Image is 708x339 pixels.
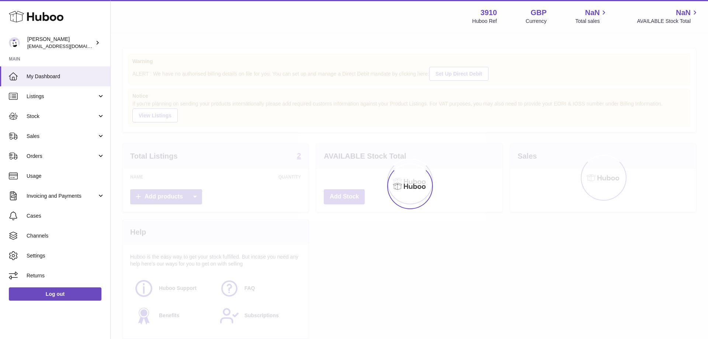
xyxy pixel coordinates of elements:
span: Cases [27,212,105,219]
span: AVAILABLE Stock Total [637,18,699,25]
div: [PERSON_NAME] [27,36,94,50]
strong: 3910 [480,8,497,18]
span: Stock [27,113,97,120]
span: Usage [27,173,105,180]
span: Invoicing and Payments [27,193,97,200]
a: NaN AVAILABLE Stock Total [637,8,699,25]
span: Channels [27,232,105,239]
span: Orders [27,153,97,160]
div: Currency [526,18,547,25]
strong: GBP [531,8,546,18]
img: max@shopogolic.net [9,37,20,48]
a: Log out [9,287,101,301]
span: NaN [676,8,691,18]
span: NaN [585,8,600,18]
span: [EMAIL_ADDRESS][DOMAIN_NAME] [27,43,108,49]
span: My Dashboard [27,73,105,80]
span: Sales [27,133,97,140]
span: Returns [27,272,105,279]
div: Huboo Ref [472,18,497,25]
span: Listings [27,93,97,100]
a: NaN Total sales [575,8,608,25]
span: Settings [27,252,105,259]
span: Total sales [575,18,608,25]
